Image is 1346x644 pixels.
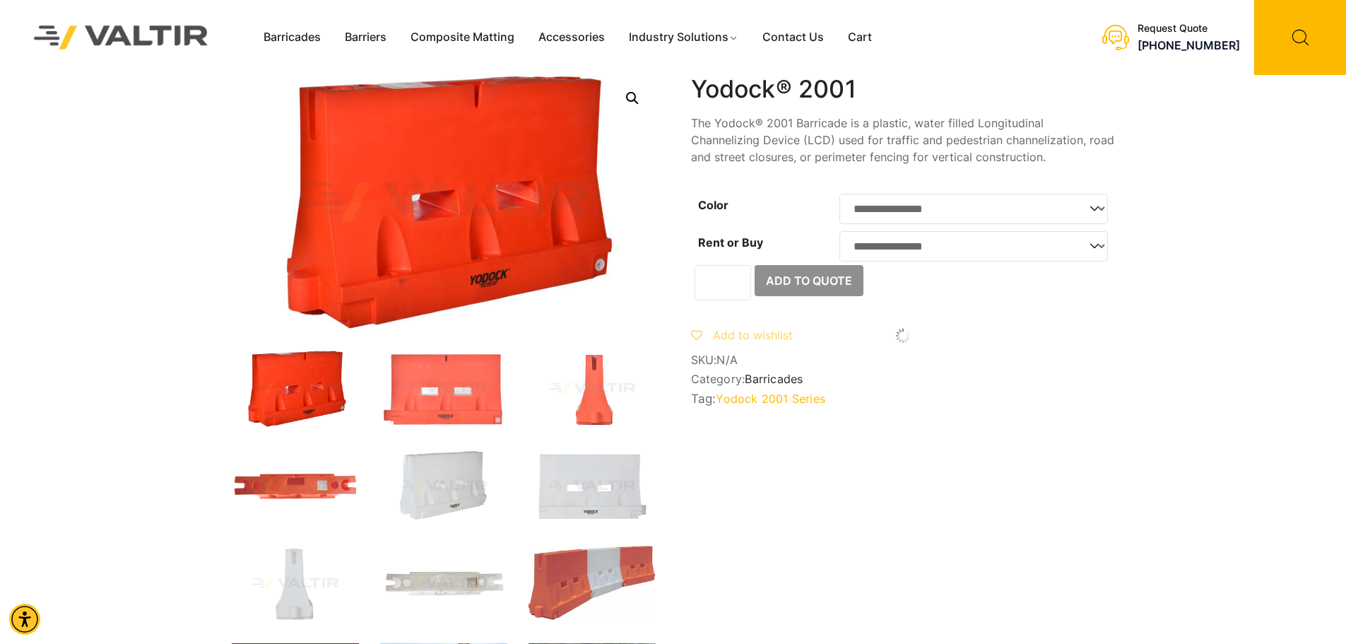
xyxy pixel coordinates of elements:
input: Product quantity [695,265,751,300]
a: Barricades [252,27,333,48]
a: Accessories [526,27,617,48]
img: A segmented traffic barrier with orange and white sections, designed for road safety and traffic ... [529,546,656,620]
span: N/A [716,353,738,367]
div: Accessibility Menu [9,604,40,635]
a: call (888) 496-3625 [1138,38,1240,52]
a: Cart [836,27,884,48]
img: A white plastic component with a tapered design, likely used as a part or accessory in machinery ... [232,546,359,622]
p: The Yodock® 2001 Barricade is a plastic, water filled Longitudinal Channelizing Device (LCD) used... [691,115,1115,165]
img: Valtir Rentals [16,7,227,67]
img: An orange plastic barrier with openings on both ends, designed for traffic control or safety purp... [232,448,359,525]
a: Barricades [745,372,803,386]
div: Request Quote [1138,23,1240,35]
button: Add to Quote [755,265,863,296]
h1: Yodock® 2001 [691,75,1115,104]
a: Contact Us [750,27,836,48]
span: Tag: [691,392,1115,406]
img: A bright orange traffic cone with a wide base and a narrow top, designed for road safety and traf... [529,351,656,427]
span: SKU: [691,353,1115,367]
a: Barriers [333,27,399,48]
a: Composite Matting [399,27,526,48]
label: Rent or Buy [698,235,763,250]
img: An orange traffic barrier with two rectangular openings and a logo at the bottom. [380,351,507,427]
a: Open this option [620,86,645,111]
label: Color [698,198,728,212]
img: A white plastic docking station with two rectangular openings and a logo at the bottom. [529,448,656,525]
img: A white plastic barrier with a smooth surface, featuring cutouts and a logo, designed for safety ... [380,448,507,525]
a: Industry Solutions [617,27,750,48]
img: A white plastic component with cutouts and a label, likely used in machinery or equipment. [380,546,507,622]
img: 2001_Org_3Q-1.jpg [232,351,359,427]
span: Category: [691,373,1115,386]
a: Yodock 2001 Series [716,392,825,406]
